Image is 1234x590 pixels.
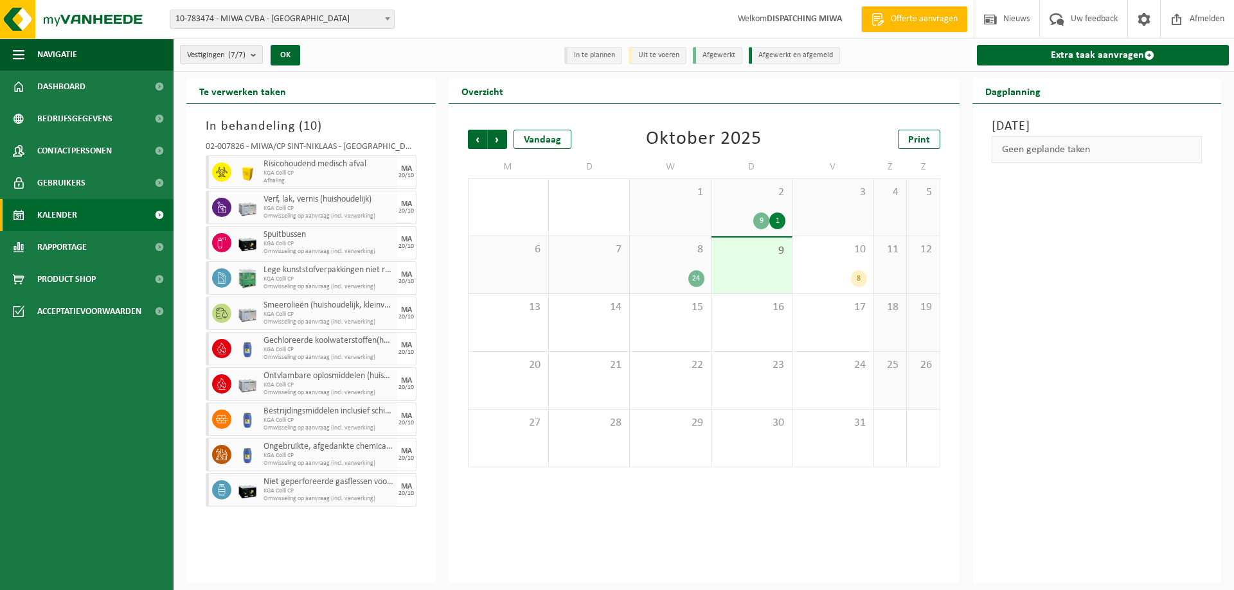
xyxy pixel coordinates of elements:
[264,417,394,424] span: KGA Colli CP
[264,460,394,467] span: Omwisseling op aanvraag (incl. verwerking)
[718,416,785,430] span: 30
[908,135,930,145] span: Print
[555,358,623,372] span: 21
[646,130,762,149] div: Oktober 2025
[881,300,900,315] span: 18
[264,177,394,185] span: Afhaling
[398,385,414,391] div: 20/10
[264,406,394,417] span: Bestrijdingsmiddelen inclusief schimmelwerende beschermingsmiddelen (huishoudelijk)
[264,495,394,503] span: Omwisseling op aanvraag (incl. verwerking)
[398,490,414,497] div: 20/10
[799,186,866,200] span: 3
[264,442,394,452] span: Ongebruikte, afgedankte chemicalien (huishoudelijk)
[629,47,686,64] li: Uit te voeren
[37,231,87,263] span: Rapportage
[264,248,394,256] span: Omwisseling op aanvraag (incl. verwerking)
[264,354,394,361] span: Omwisseling op aanvraag (incl. verwerking)
[972,78,1053,103] h2: Dagplanning
[228,51,246,59] count: (7/7)
[769,213,785,229] div: 1
[401,200,412,208] div: MA
[238,480,257,499] img: PB-LB-0680-HPE-BK-11
[718,300,785,315] span: 16
[303,120,317,133] span: 10
[401,165,412,173] div: MA
[913,300,933,315] span: 19
[264,487,394,495] span: KGA Colli CP
[874,155,907,178] td: Z
[271,45,300,65] button: OK
[264,346,394,354] span: KGA Colli CP
[238,268,257,289] img: PB-HB-1400-HPE-GN-11
[401,483,412,490] div: MA
[851,270,867,287] div: 8
[913,358,933,372] span: 26
[514,130,571,149] div: Vandaag
[549,155,630,178] td: D
[475,243,542,257] span: 6
[37,71,85,103] span: Dashboard
[264,213,394,220] span: Omwisseling op aanvraag (incl. verwerking)
[468,130,487,149] span: Vorige
[636,300,704,315] span: 15
[264,265,394,275] span: Lege kunststofverpakkingen niet recycleerbaar
[401,342,412,349] div: MA
[555,416,623,430] span: 28
[475,358,542,372] span: 20
[401,306,412,314] div: MA
[401,412,412,420] div: MA
[913,186,933,200] span: 5
[398,420,414,426] div: 20/10
[449,78,516,103] h2: Overzicht
[37,39,77,71] span: Navigatie
[238,339,257,358] img: PB-OT-0120-HPE-00-02
[888,13,961,26] span: Offerte aanvragen
[264,477,394,487] span: Niet geperforeerde gasflessen voor eenmalig gebruik (huishoudelijk)
[264,230,394,240] span: Spuitbussen
[238,233,257,252] img: PB-LB-0680-HPE-BK-11
[37,295,141,327] span: Acceptatievoorwaarden
[718,244,785,258] span: 9
[636,416,704,430] span: 29
[170,10,395,29] span: 10-783474 - MIWA CVBA - SINT-NIKLAAS
[264,205,394,213] span: KGA Colli CP
[799,358,866,372] span: 24
[398,243,414,250] div: 20/10
[398,208,414,214] div: 20/10
[564,47,622,64] li: In te plannen
[264,159,394,169] span: Risicohoudend medisch afval
[187,46,246,65] span: Vestigingen
[264,283,394,291] span: Omwisseling op aanvraag (incl. verwerking)
[636,186,704,200] span: 1
[992,117,1203,136] h3: [DATE]
[555,243,623,257] span: 7
[881,243,900,257] span: 11
[264,371,394,381] span: Ontvlambare oplosmiddelen (huishoudelijk)
[401,447,412,455] div: MA
[718,358,785,372] span: 23
[264,381,394,389] span: KGA Colli CP
[264,452,394,460] span: KGA Colli CP
[767,14,842,24] strong: DISPATCHING MIWA
[37,103,112,135] span: Bedrijfsgegevens
[264,424,394,432] span: Omwisseling op aanvraag (incl. verwerking)
[37,167,85,199] span: Gebruikers
[693,47,742,64] li: Afgewerkt
[636,243,704,257] span: 8
[475,300,542,315] span: 13
[468,155,549,178] td: M
[37,263,96,295] span: Product Shop
[186,78,299,103] h2: Te verwerken taken
[238,410,257,429] img: PB-OT-0120-HPE-00-02
[401,236,412,243] div: MA
[799,416,866,430] span: 31
[238,162,257,182] img: LP-SB-00050-HPE-22
[799,243,866,257] span: 10
[206,117,416,136] h3: In behandeling ( )
[238,445,257,464] img: PB-OT-0120-HPE-00-02
[180,45,263,64] button: Vestigingen(7/7)
[718,186,785,200] span: 2
[398,349,414,356] div: 20/10
[688,270,704,287] div: 24
[264,318,394,326] span: Omwisseling op aanvraag (incl. verwerking)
